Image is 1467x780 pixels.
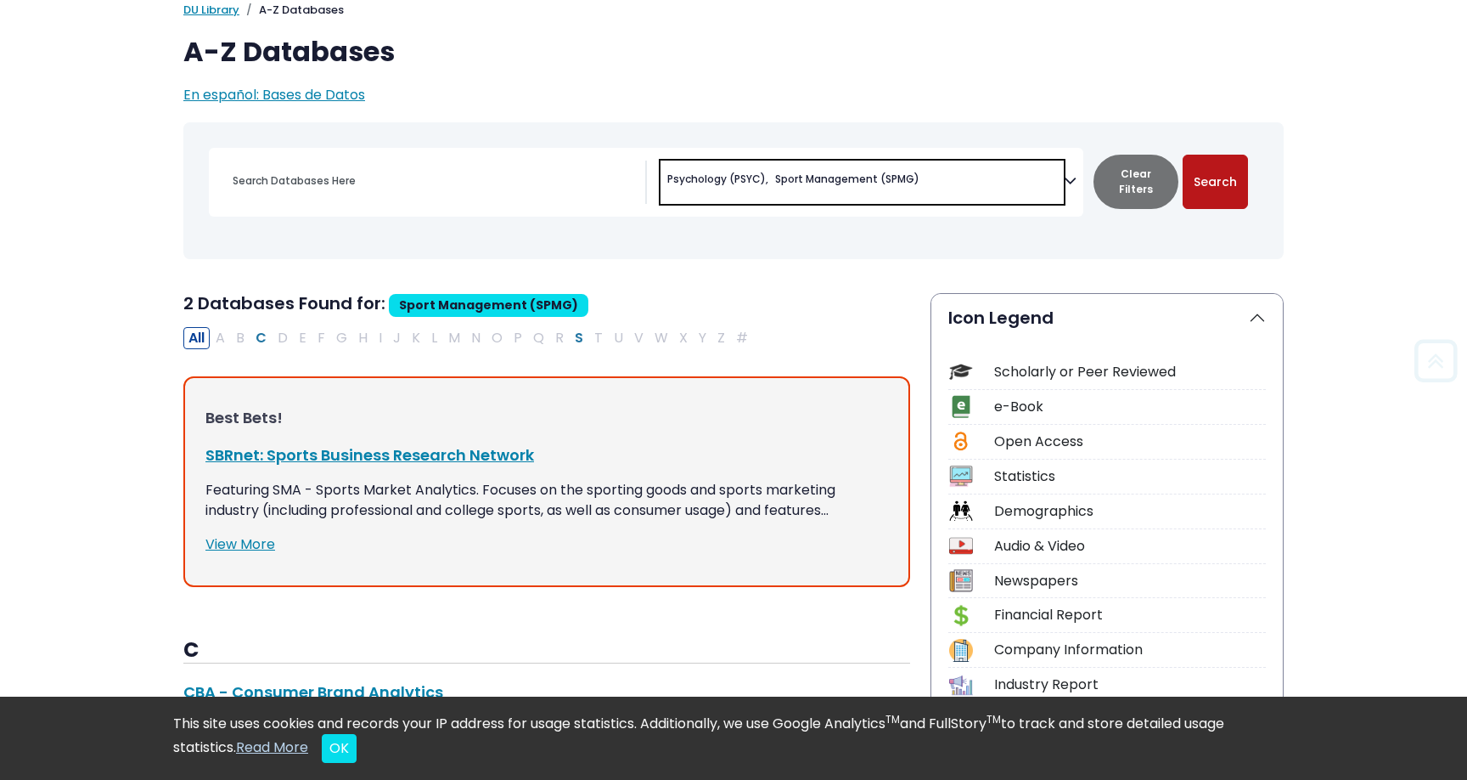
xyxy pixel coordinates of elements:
sup: TM [885,712,900,726]
img: Icon Statistics [949,465,972,488]
h1: A-Z Databases [183,36,1284,68]
nav: Search filters [183,122,1284,259]
div: This site uses cookies and records your IP address for usage statistics. Additionally, we use Goo... [173,714,1294,763]
img: Icon Financial Report [949,604,972,627]
sup: TM [986,712,1001,726]
button: All [183,327,210,349]
img: Icon Company Information [949,639,972,662]
li: A-Z Databases [239,2,344,19]
h3: C [183,638,910,664]
div: Industry Report [994,675,1266,695]
button: Filter Results S [570,327,588,349]
div: Demographics [994,501,1266,522]
img: Icon Industry Report [949,674,972,697]
button: Submit for Search Results [1183,155,1248,209]
button: Filter Results C [250,327,272,349]
a: SBRnet: Sports Business Research Network [205,444,534,466]
div: Company Information [994,640,1266,660]
img: Icon Demographics [949,500,972,523]
a: En español: Bases de Datos [183,85,365,105]
span: Psychology (PSYC) [667,172,768,187]
div: Alpha-list to filter by first letter of database name [183,327,755,347]
a: Back to Top [1408,348,1463,376]
span: Sport Management (SPMG) [389,294,588,317]
img: Icon e-Book [949,395,972,418]
div: Audio & Video [994,536,1266,557]
span: Sport Management (SPMG) [775,172,919,187]
li: Psychology (PSYC) [660,172,768,187]
img: Icon Scholarly or Peer Reviewed [949,360,972,383]
input: Search database by title or keyword [222,168,645,193]
div: Newspapers [994,571,1266,591]
a: View More [205,534,275,554]
img: Icon Open Access [950,430,971,453]
div: Scholarly or Peer Reviewed [994,362,1266,382]
p: Featuring SMA - Sports Market Analytics. Focuses on the sporting goods and sports marketing indus... [205,480,888,521]
textarea: Search [923,175,930,189]
a: CBA - Consumer Brand Analytics [183,681,443,703]
button: Icon Legend [931,294,1283,342]
div: e-Book [994,397,1266,417]
div: Financial Report [994,605,1266,625]
div: Open Access [994,432,1266,452]
a: DU Library [183,2,239,18]
h3: Best Bets! [205,409,888,427]
a: Read More [236,738,308,757]
span: 2 Databases Found for: [183,291,385,315]
div: Statistics [994,466,1266,487]
button: Clear Filters [1093,155,1178,209]
nav: breadcrumb [183,2,1284,19]
button: Close [322,734,357,763]
img: Icon Newspapers [949,569,972,592]
img: Icon Audio & Video [949,534,972,557]
li: Sport Management (SPMG) [768,172,919,187]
